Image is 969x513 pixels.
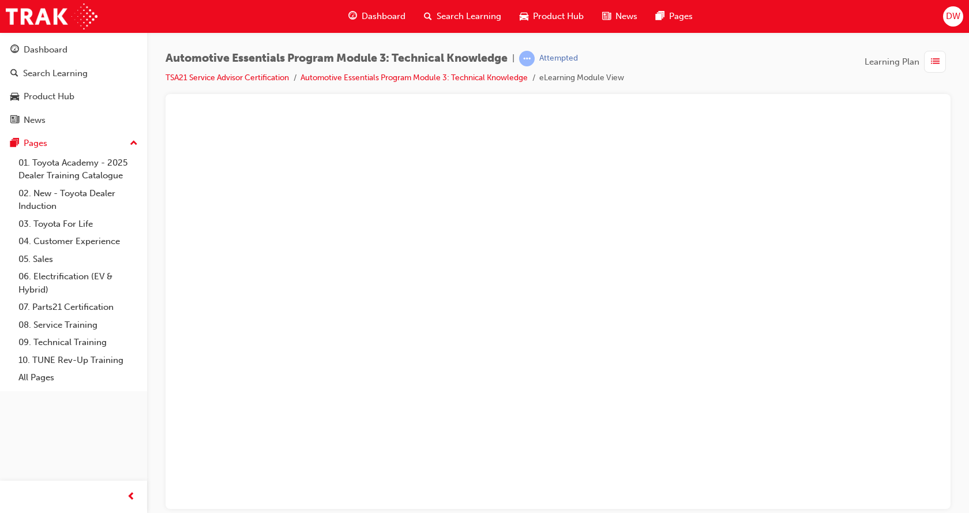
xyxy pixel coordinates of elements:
a: Product Hub [5,86,142,107]
a: 07. Parts21 Certification [14,298,142,316]
span: news-icon [602,9,611,24]
span: DW [946,10,960,23]
a: 09. Technical Training [14,334,142,351]
span: up-icon [130,136,138,151]
span: News [615,10,637,23]
span: Search Learning [437,10,501,23]
img: Trak [6,3,97,29]
span: guage-icon [10,45,19,55]
div: Search Learning [23,67,88,80]
a: 02. New - Toyota Dealer Induction [14,185,142,215]
a: search-iconSearch Learning [415,5,510,28]
button: Learning Plan [865,51,951,73]
span: learningRecordVerb_ATTEMPT-icon [519,51,535,66]
a: 03. Toyota For Life [14,215,142,233]
span: Learning Plan [865,55,919,69]
span: search-icon [10,69,18,79]
li: eLearning Module View [539,72,624,85]
div: Pages [24,137,47,150]
div: News [24,114,46,127]
a: pages-iconPages [647,5,702,28]
span: pages-icon [10,138,19,149]
span: Automotive Essentials Program Module 3: Technical Knowledge [166,52,508,65]
button: DW [943,6,963,27]
button: Pages [5,133,142,154]
div: Product Hub [24,90,74,103]
a: car-iconProduct Hub [510,5,593,28]
div: Attempted [539,53,578,64]
span: Pages [669,10,693,23]
a: Automotive Essentials Program Module 3: Technical Knowledge [301,73,528,83]
a: news-iconNews [593,5,647,28]
span: pages-icon [656,9,664,24]
a: News [5,110,142,131]
a: 06. Electrification (EV & Hybrid) [14,268,142,298]
a: TSA21 Service Advisor Certification [166,73,289,83]
span: prev-icon [127,490,136,504]
div: Dashboard [24,43,67,57]
span: search-icon [424,9,432,24]
a: 01. Toyota Academy - 2025 Dealer Training Catalogue [14,154,142,185]
span: | [512,52,514,65]
span: Product Hub [533,10,584,23]
a: 05. Sales [14,250,142,268]
span: Dashboard [362,10,405,23]
span: list-icon [931,55,940,69]
a: Search Learning [5,63,142,84]
a: 08. Service Training [14,316,142,334]
a: All Pages [14,369,142,387]
a: 10. TUNE Rev-Up Training [14,351,142,369]
button: DashboardSearch LearningProduct HubNews [5,37,142,133]
a: 04. Customer Experience [14,233,142,250]
span: news-icon [10,115,19,126]
span: car-icon [520,9,528,24]
span: guage-icon [348,9,357,24]
a: guage-iconDashboard [339,5,415,28]
a: Dashboard [5,39,142,61]
span: car-icon [10,92,19,102]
